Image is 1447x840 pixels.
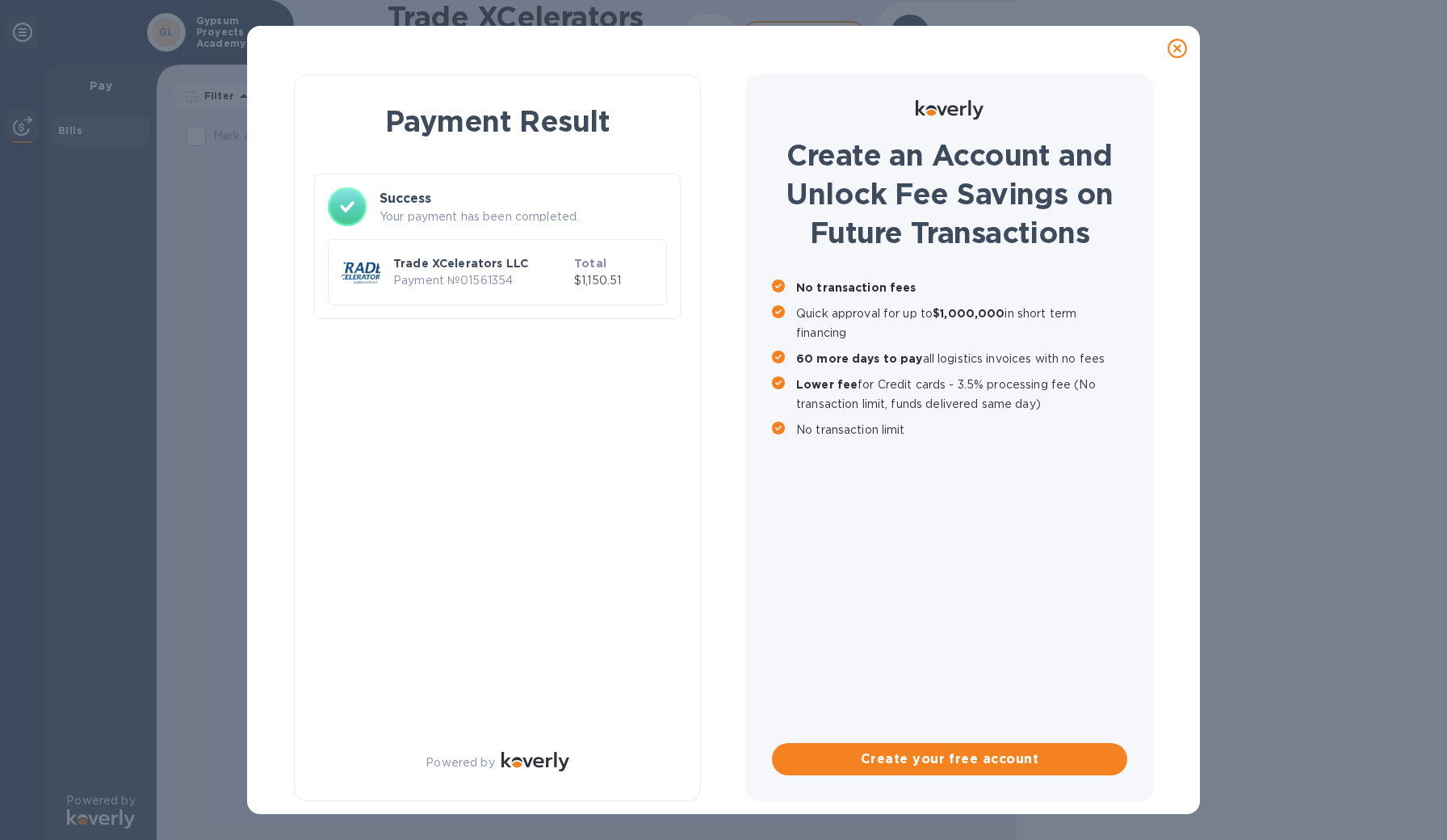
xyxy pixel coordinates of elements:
h3: Success [380,189,667,208]
b: Total [574,257,606,270]
p: all logistics invoices with no fees [796,349,1127,368]
p: Your payment has been completed. [380,208,667,225]
img: Logo [916,100,984,120]
img: Logo [501,752,569,771]
b: $1,000,000 [933,307,1005,320]
p: Quick approval for up to in short term financing [796,304,1127,342]
h1: Create an Account and Unlock Fee Savings on Future Transactions [772,136,1127,252]
p: Powered by [426,754,494,771]
p: No transaction limit [796,420,1127,439]
span: Create your free account [785,750,1114,769]
b: Lower fee [796,378,858,391]
p: Payment № 01561354 [393,272,568,289]
button: Create your free account [772,743,1127,775]
b: 60 more days to pay [796,352,923,365]
p: for Credit cards - 3.5% processing fee (No transaction limit, funds delivered same day) [796,375,1127,414]
p: Trade XCelerators LLC [393,255,568,271]
h1: Payment Result [321,101,674,141]
p: $1,150.51 [574,272,653,289]
b: No transaction fees [796,281,916,294]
